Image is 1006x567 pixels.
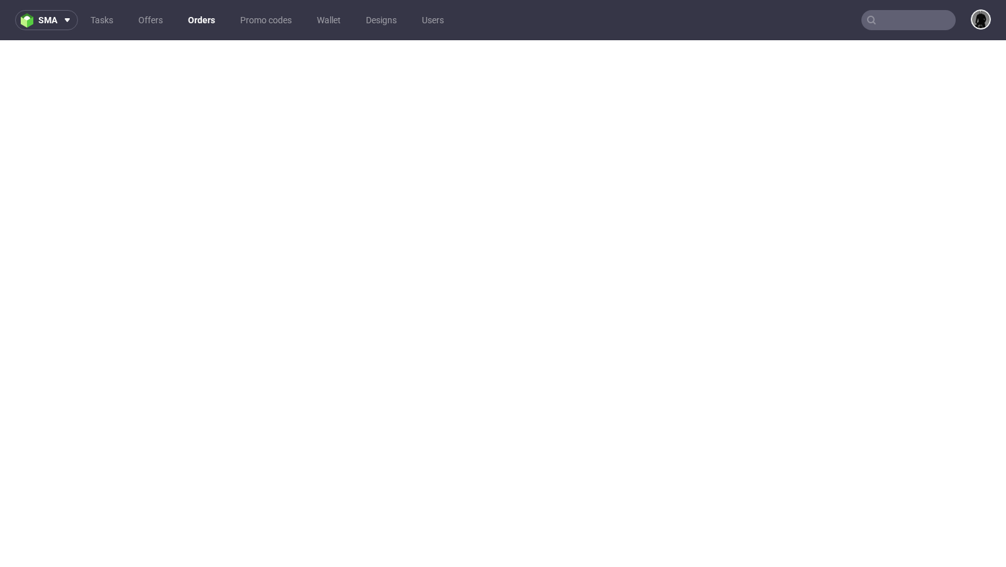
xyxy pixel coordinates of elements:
img: logo [21,13,38,28]
img: Dawid Urbanowicz [972,11,990,28]
a: Promo codes [233,10,299,30]
span: sma [38,16,57,25]
a: Orders [180,10,223,30]
a: Users [414,10,451,30]
a: Tasks [83,10,121,30]
button: sma [15,10,78,30]
a: Offers [131,10,170,30]
a: Designs [358,10,404,30]
a: Wallet [309,10,348,30]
